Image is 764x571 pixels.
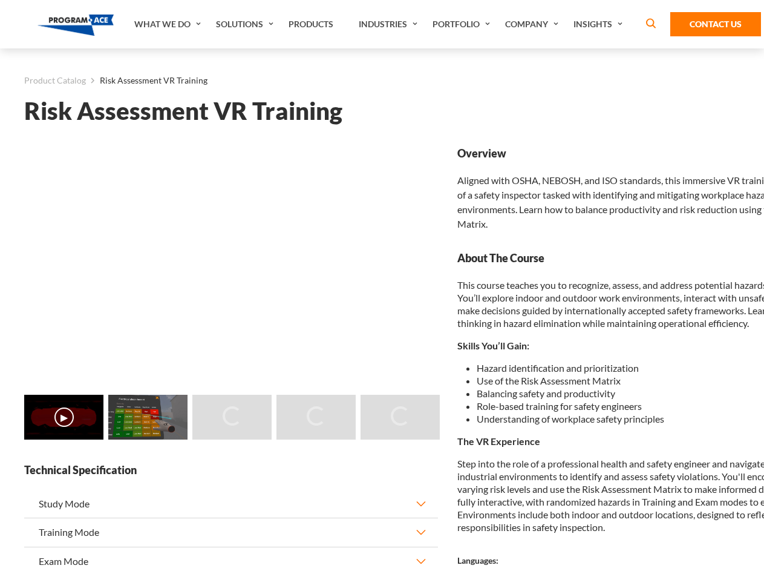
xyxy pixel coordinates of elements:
img: Risk Assessment VR Training - Video 0 [24,395,103,440]
img: Program-Ace [38,15,114,36]
iframe: Risk Assessment VR Training - Video 0 [24,146,438,379]
a: Product Catalog [24,73,86,88]
button: ▶ [54,408,74,427]
a: Contact Us [670,12,761,36]
strong: Technical Specification [24,463,438,478]
button: Training Mode [24,518,438,546]
strong: Languages: [457,555,498,566]
img: Risk Assessment VR Training - Preview 1 [108,395,188,440]
li: Risk Assessment VR Training [86,73,207,88]
button: Study Mode [24,490,438,518]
